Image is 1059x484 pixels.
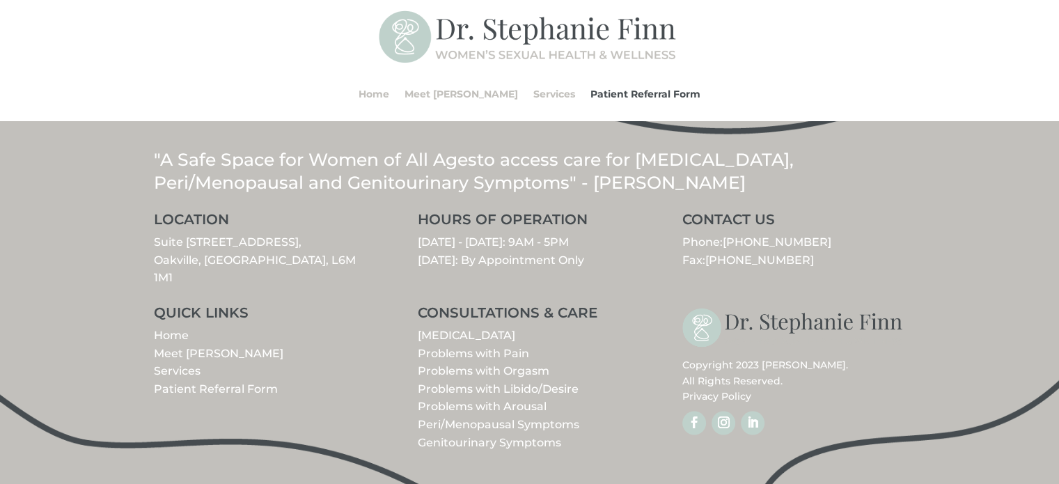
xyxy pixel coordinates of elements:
[418,347,529,360] a: Problems with Pain
[682,233,905,269] p: Phone: Fax:
[682,212,905,233] h3: CONTACT US
[723,235,831,249] a: [PHONE_NUMBER]
[712,411,735,435] a: Follow on Instagram
[418,400,547,413] a: Problems with Arousal
[418,382,579,396] a: Problems with Libido/Desire
[418,233,641,269] p: [DATE] - [DATE]: 9AM - 5PM [DATE]: By Appointment Only
[154,235,356,284] a: Suite [STREET_ADDRESS],Oakville, [GEOGRAPHIC_DATA], L6M 1M1
[418,364,549,377] a: Problems with Orgasm
[590,68,700,120] a: Patient Referral Form
[154,148,906,194] p: "A Safe Space for Women of All Ages
[154,149,794,193] span: to access care for [MEDICAL_DATA], Peri/Menopausal and Genitourinary Symptoms" - [PERSON_NAME]
[154,364,201,377] a: Services
[682,390,751,403] a: Privacy Policy
[705,253,814,267] span: [PHONE_NUMBER]
[154,329,189,342] a: Home
[359,68,389,120] a: Home
[682,306,905,350] img: stephanie-finn-logo-dark
[405,68,518,120] a: Meet [PERSON_NAME]
[418,306,641,327] h3: CONSULTATIONS & CARE
[682,411,706,435] a: Follow on Facebook
[154,382,278,396] a: Patient Referral Form
[741,411,764,435] a: Follow on LinkedIn
[418,329,515,342] a: [MEDICAL_DATA]
[154,347,283,360] a: Meet [PERSON_NAME]
[418,418,579,431] a: Peri/Menopausal Symptoms
[154,212,377,233] h3: LOCATION
[418,436,561,449] a: Genitourinary Symptoms
[418,212,641,233] h3: HOURS OF OPERATION
[682,357,905,404] p: Copyright 2023 [PERSON_NAME]. All Rights Reserved.
[533,68,575,120] a: Services
[154,306,377,327] h3: QUICK LINKS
